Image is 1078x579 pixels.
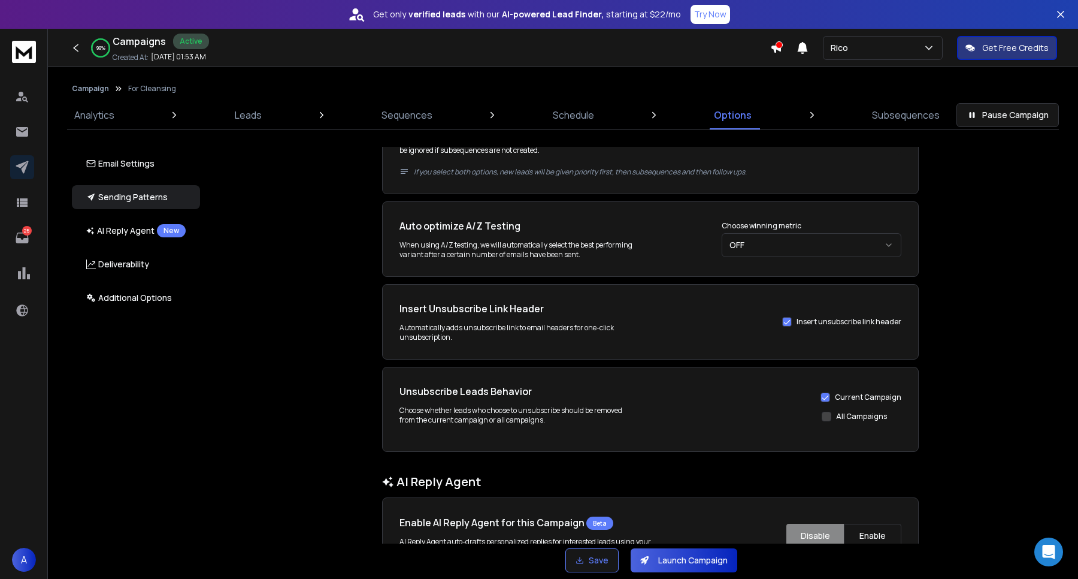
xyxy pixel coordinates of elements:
[982,42,1049,54] p: Get Free Credits
[956,103,1059,127] button: Pause Campaign
[12,548,36,572] button: A
[113,34,166,49] h1: Campaigns
[872,108,940,122] p: Subsequences
[72,84,109,94] button: Campaign
[86,158,155,170] p: Email Settings
[96,44,105,52] p: 99 %
[373,8,681,20] p: Get only with our starting at $22/mo
[714,108,752,122] p: Options
[151,52,206,62] p: [DATE] 01:53 AM
[957,36,1057,60] button: Get Free Credits
[381,108,432,122] p: Sequences
[12,41,36,63] img: logo
[374,101,440,129] a: Sequences
[74,108,114,122] p: Analytics
[10,226,34,250] a: 25
[502,8,604,20] strong: AI-powered Lead Finder,
[235,108,262,122] p: Leads
[831,42,853,54] p: Rico
[694,8,726,20] p: Try Now
[691,5,730,24] button: Try Now
[173,34,209,49] div: Active
[553,108,594,122] p: Schedule
[707,101,759,129] a: Options
[228,101,269,129] a: Leads
[72,152,200,176] button: Email Settings
[865,101,947,129] a: Subsequences
[128,84,176,94] p: For Cleansing
[1034,538,1063,566] div: Open Intercom Messenger
[408,8,465,20] strong: verified leads
[546,101,601,129] a: Schedule
[67,101,122,129] a: Analytics
[22,226,32,236] p: 25
[113,53,149,62] p: Created At:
